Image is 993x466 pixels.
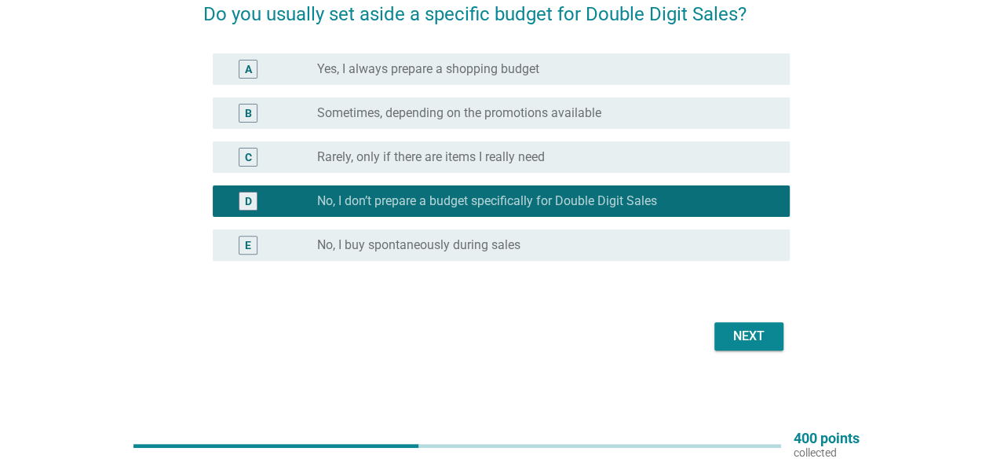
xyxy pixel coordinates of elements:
label: No, I don’t prepare a budget specifically for Double Digit Sales [317,193,657,209]
div: B [245,105,252,122]
div: A [245,61,252,78]
div: Next [727,327,771,346]
p: 400 points [794,431,860,446]
label: Sometimes, depending on the promotions available [317,105,601,121]
label: No, I buy spontaneously during sales [317,237,520,253]
div: C [245,149,252,166]
button: Next [714,322,783,350]
label: Yes, I always prepare a shopping budget [317,61,539,77]
div: D [245,193,252,210]
p: collected [794,446,860,460]
label: Rarely, only if there are items I really need [317,149,545,165]
div: E [245,237,251,254]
